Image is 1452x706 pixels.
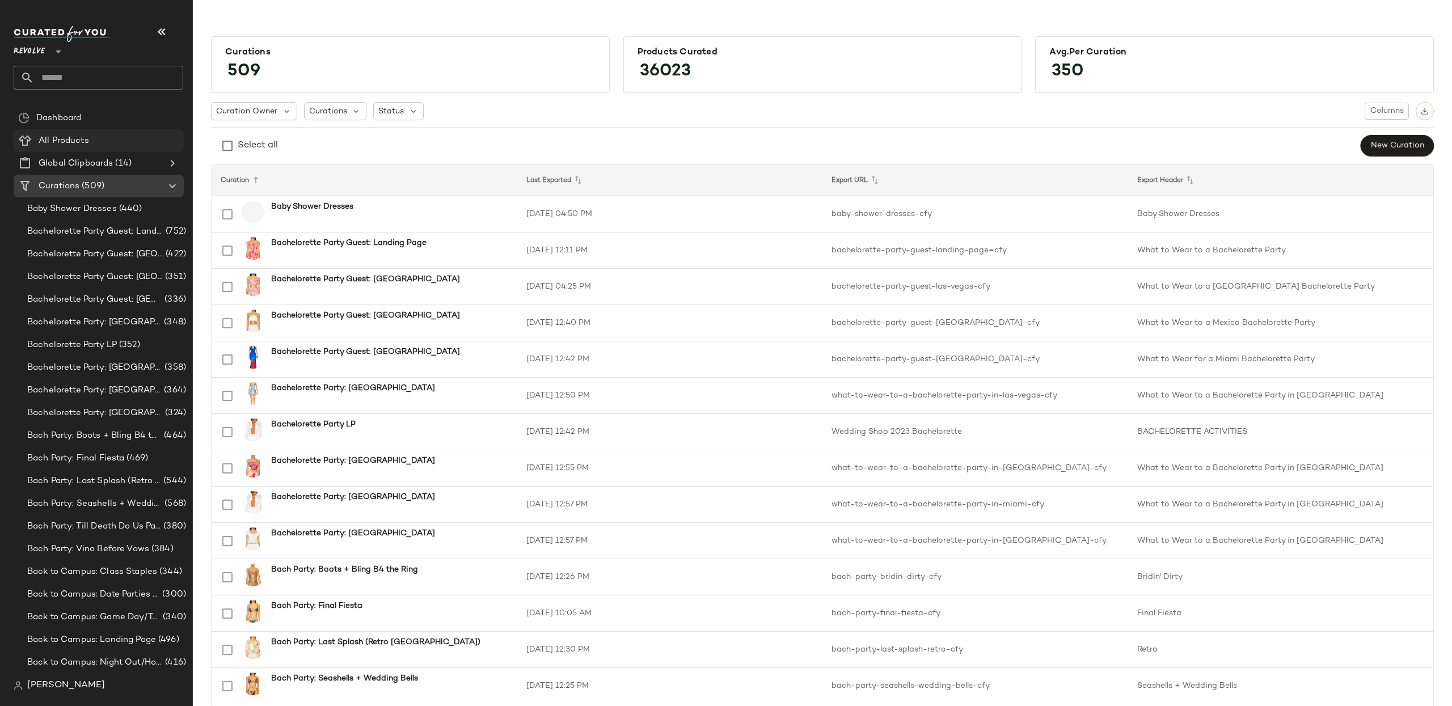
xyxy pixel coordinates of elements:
[160,588,186,601] span: (300)
[27,588,160,601] span: Back to Campus: Date Parties & Semi Formals
[14,681,23,690] img: svg%3e
[216,105,277,117] span: Curation Owner
[271,346,460,358] b: Bachelorette Party Guest: [GEOGRAPHIC_DATA]
[225,47,596,58] div: Curations
[27,452,124,465] span: Bach Party: Final Fiesta
[517,668,823,704] td: [DATE] 12:25 PM
[27,520,161,533] span: Bach Party: Till Death Do Us Party
[822,632,1128,668] td: bach-party-last-splash-retro-cfy
[39,157,113,170] span: Global Clipboards
[163,225,186,238] span: (752)
[113,157,132,170] span: (14)
[27,225,163,238] span: Bachelorette Party Guest: Landing Page
[1128,232,1434,269] td: What to Wear to a Bachelorette Party
[517,450,823,487] td: [DATE] 12:55 PM
[27,429,162,442] span: Bach Party: Boots + Bling B4 the Ring
[1128,450,1434,487] td: What to Wear to a Bachelorette Party in [GEOGRAPHIC_DATA]
[822,668,1128,704] td: bach-party-seashells-wedding-bells-cfy
[162,293,186,306] span: (336)
[27,633,156,646] span: Back to Campus: Landing Page
[271,237,427,249] b: Bachelorette Party Guest: Landing Page
[1128,523,1434,559] td: What to Wear to a Bachelorette Party in [GEOGRAPHIC_DATA]
[124,452,148,465] span: (469)
[163,248,186,261] span: (422)
[1128,196,1434,232] td: Baby Shower Dresses
[161,520,186,533] span: (380)
[1361,135,1434,157] button: New Curation
[517,414,823,450] td: [DATE] 12:42 PM
[1049,47,1420,58] div: Avg.per Curation
[822,523,1128,559] td: what-to-wear-to-a-bachelorette-party-in-[GEOGRAPHIC_DATA]-cfy
[242,418,264,441] img: LSPA-WS51_V1.jpg
[27,316,162,329] span: Bachelorette Party: [GEOGRAPHIC_DATA]
[517,232,823,269] td: [DATE] 12:11 PM
[163,407,186,420] span: (324)
[1128,164,1434,196] th: Export Header
[1128,668,1434,704] td: Seashells + Wedding Bells
[822,232,1128,269] td: bachelorette-party-guest-landing-page=cfy
[27,656,163,669] span: Back to Campus: Night Out/House Parties
[162,384,186,397] span: (364)
[27,339,117,352] span: Bachelorette Party LP
[271,418,356,430] b: Bachelorette Party LP
[1128,414,1434,450] td: BACHELORETTE ACTIVITIES
[117,339,140,352] span: (352)
[242,346,264,369] img: RUNR-WD141_V1.jpg
[157,565,182,578] span: (344)
[822,269,1128,305] td: bachelorette-party-guest-las-vegas-cfy
[271,673,418,684] b: Bach Party: Seashells + Wedding Bells
[1370,107,1404,116] span: Columns
[27,565,157,578] span: Back to Campus: Class Staples
[822,305,1128,341] td: bachelorette-party-guest-[GEOGRAPHIC_DATA]-cfy
[822,595,1128,632] td: bach-party-final-fiesta-cfy
[27,475,161,488] span: Bach Party: Last Splash (Retro [GEOGRAPHIC_DATA])
[1421,107,1429,115] img: svg%3e
[1365,103,1409,120] button: Columns
[517,559,823,595] td: [DATE] 12:26 PM
[27,202,117,215] span: Baby Shower Dresses
[162,497,186,510] span: (568)
[378,105,404,117] span: Status
[517,378,823,414] td: [DATE] 12:50 PM
[27,270,163,284] span: Bachelorette Party Guest: [GEOGRAPHIC_DATA]
[517,632,823,668] td: [DATE] 12:30 PM
[149,543,174,556] span: (384)
[79,180,104,193] span: (509)
[271,564,418,576] b: Bach Party: Boots + Bling B4 the Ring
[271,455,435,467] b: Bachelorette Party: [GEOGRAPHIC_DATA]
[271,636,480,648] b: Bach Party: Last Splash (Retro [GEOGRAPHIC_DATA])
[242,382,264,405] img: PGEO-WD37_V1.jpg
[271,527,435,539] b: Bachelorette Party: [GEOGRAPHIC_DATA]
[822,487,1128,523] td: what-to-wear-to-a-bachelorette-party-in-miami-cfy
[271,382,435,394] b: Bachelorette Party: [GEOGRAPHIC_DATA]
[517,269,823,305] td: [DATE] 04:25 PM
[822,414,1128,450] td: Wedding Shop 2023 Bachelorette
[27,293,162,306] span: Bachelorette Party Guest: [GEOGRAPHIC_DATA]
[162,361,186,374] span: (358)
[638,47,1008,58] div: Products Curated
[238,139,278,153] div: Select all
[242,273,264,296] img: PEXR-WS25_V1.jpg
[242,455,264,477] img: SDYS-WS194_V1.jpg
[162,316,186,329] span: (348)
[162,429,186,442] span: (464)
[271,201,353,213] b: Baby Shower Dresses
[39,134,89,147] span: All Products
[242,636,264,659] img: BENE-WS156_V1.jpg
[39,180,79,193] span: Curations
[27,361,162,374] span: Bachelorette Party: [GEOGRAPHIC_DATA]
[117,202,142,215] span: (440)
[14,26,110,42] img: cfy_white_logo.C9jOOHJF.svg
[271,491,435,503] b: Bachelorette Party: [GEOGRAPHIC_DATA]
[27,611,161,624] span: Back to Campus: Game Day/Tailgates
[27,679,105,692] span: [PERSON_NAME]
[242,564,264,586] img: ROFR-WS337_V1.jpg
[822,341,1128,378] td: bachelorette-party-guest-[GEOGRAPHIC_DATA]-cfy
[242,673,264,695] img: YLLR-WX15_V1.jpg
[27,407,163,420] span: Bachelorette Party: [GEOGRAPHIC_DATA]
[517,595,823,632] td: [DATE] 10:05 AM
[822,378,1128,414] td: what-to-wear-to-a-bachelorette-party-in-las-vegas-cfy
[628,51,702,92] span: 36023
[14,39,45,59] span: Revolve
[242,491,264,514] img: LSPA-WS51_V1.jpg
